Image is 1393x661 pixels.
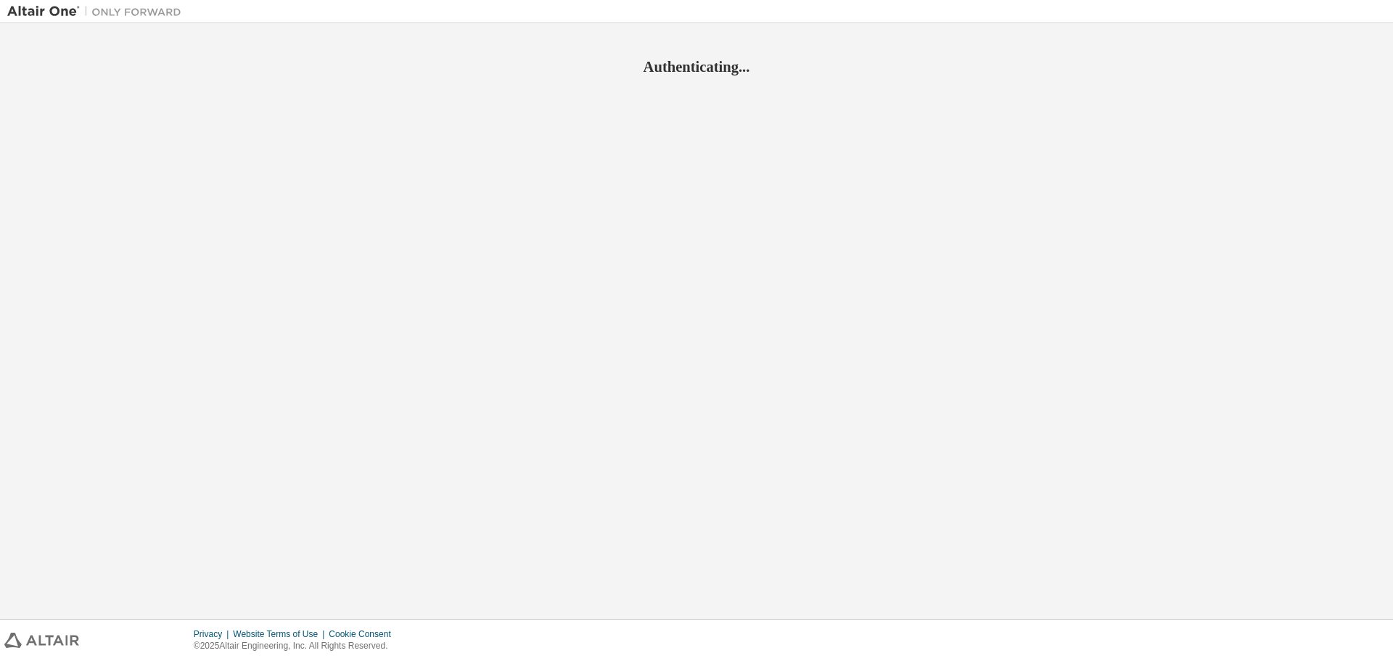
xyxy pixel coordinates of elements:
img: Altair One [7,4,189,19]
div: Website Terms of Use [233,628,329,640]
img: altair_logo.svg [4,633,79,648]
h2: Authenticating... [7,57,1386,76]
div: Cookie Consent [329,628,399,640]
p: © 2025 Altair Engineering, Inc. All Rights Reserved. [194,640,400,652]
div: Privacy [194,628,233,640]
